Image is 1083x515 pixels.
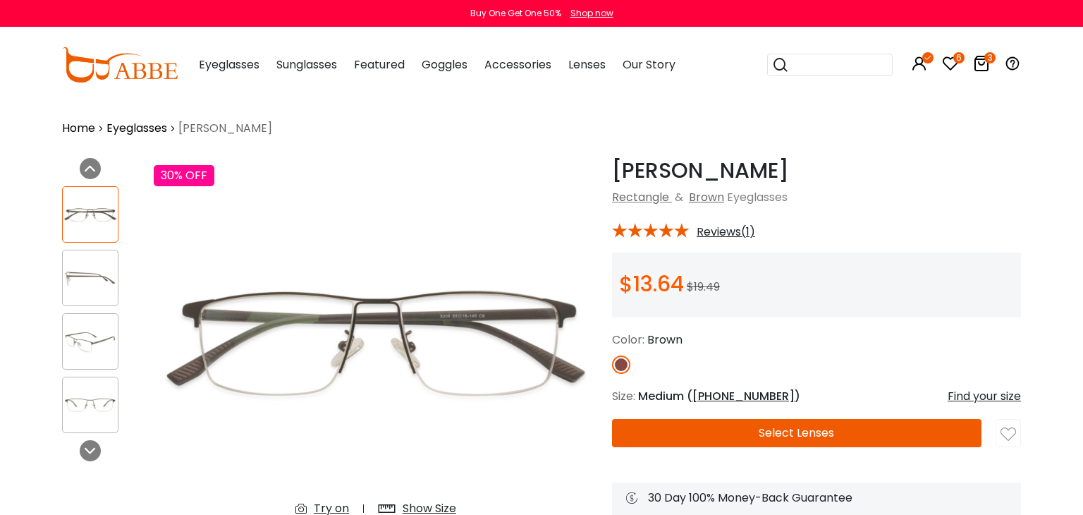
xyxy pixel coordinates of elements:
[570,7,613,20] div: Shop now
[647,332,683,348] span: Brown
[612,388,635,404] span: Size:
[942,58,959,74] a: 6
[727,189,788,205] span: Eyeglasses
[623,56,675,73] span: Our Story
[63,265,118,292] img: Isaac Brown Metal Eyeglasses , NosePads Frames from ABBE Glasses
[62,120,95,137] a: Home
[689,189,724,205] a: Brown
[63,392,118,419] img: Isaac Brown Metal Eyeglasses , NosePads Frames from ABBE Glasses
[154,165,214,186] div: 30% OFF
[984,52,996,63] i: 3
[672,189,686,205] span: &
[354,56,405,73] span: Featured
[692,388,795,404] span: [PHONE_NUMBER]
[568,56,606,73] span: Lenses
[106,120,167,137] a: Eyeglasses
[62,47,178,83] img: abbeglasses.com
[276,56,337,73] span: Sunglasses
[563,7,613,19] a: Shop now
[470,7,561,20] div: Buy One Get One 50%
[948,388,1021,405] div: Find your size
[178,120,272,137] span: [PERSON_NAME]
[199,56,259,73] span: Eyeglasses
[619,269,684,299] span: $13.64
[422,56,467,73] span: Goggles
[973,58,990,74] a: 3
[1001,427,1016,442] img: like
[626,490,1007,507] div: 30 Day 100% Money-Back Guarantee
[612,419,981,447] button: Select Lenses
[612,158,1021,183] h1: [PERSON_NAME]
[953,52,965,63] i: 6
[638,388,800,404] span: Medium ( )
[484,56,551,73] span: Accessories
[687,279,720,295] span: $19.49
[697,226,755,238] span: Reviews(1)
[612,189,669,205] a: Rectangle
[612,332,644,348] span: Color:
[63,328,118,356] img: Isaac Brown Metal Eyeglasses , NosePads Frames from ABBE Glasses
[63,201,118,229] img: Isaac Brown Metal Eyeglasses , NosePads Frames from ABBE Glasses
